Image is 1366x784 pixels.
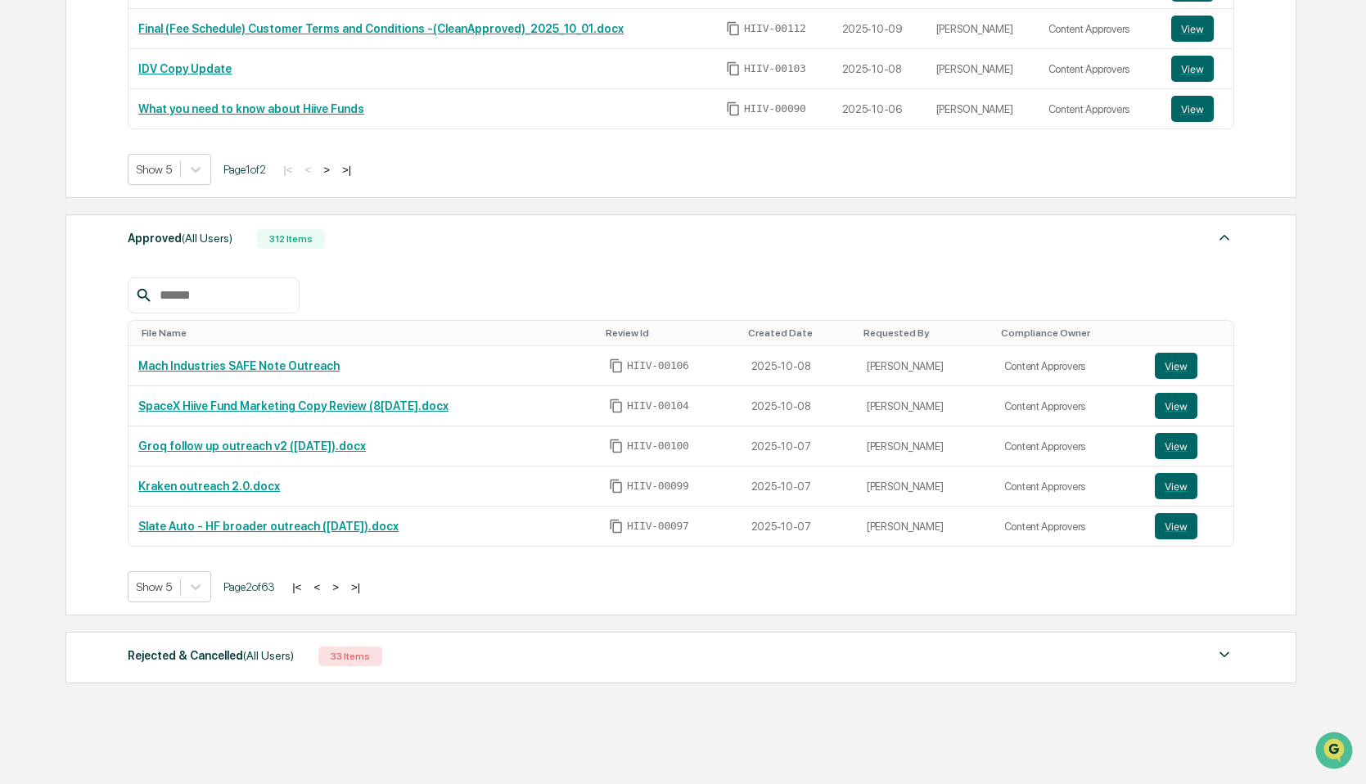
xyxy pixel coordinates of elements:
[627,439,689,453] span: HIIV-00100
[182,232,232,245] span: (All Users)
[726,21,741,36] span: Copy Id
[138,520,399,533] a: Slate Auto - HF broader outreach ([DATE]).docx
[56,142,207,155] div: We're available if you need us!
[243,649,294,662] span: (All Users)
[1039,9,1161,49] td: Content Approvers
[318,163,335,177] button: >
[863,327,988,339] div: Toggle SortBy
[1158,327,1227,339] div: Toggle SortBy
[327,580,344,594] button: >
[1155,513,1224,539] a: View
[609,479,624,493] span: Copy Id
[1155,353,1197,379] button: View
[1001,327,1138,339] div: Toggle SortBy
[287,580,306,594] button: |<
[16,208,29,221] div: 🖐️
[857,507,994,546] td: [PERSON_NAME]
[1171,56,1214,82] button: View
[318,647,382,666] div: 33 Items
[1171,16,1214,42] button: View
[1171,16,1224,42] a: View
[135,206,203,223] span: Attestations
[832,89,926,128] td: 2025-10-06
[994,346,1145,386] td: Content Approvers
[609,358,624,373] span: Copy Id
[138,480,280,493] a: Kraken outreach 2.0.docx
[10,231,110,260] a: 🔎Data Lookup
[857,426,994,466] td: [PERSON_NAME]
[138,102,364,115] a: What you need to know about Hiive Funds
[1155,353,1224,379] a: View
[742,507,857,546] td: 2025-10-07
[726,61,741,76] span: Copy Id
[1155,473,1224,499] a: View
[744,62,806,75] span: HIIV-00103
[1215,645,1234,665] img: caret
[744,102,806,115] span: HIIV-00090
[300,163,316,177] button: <
[1039,49,1161,89] td: Content Approvers
[309,580,325,594] button: <
[119,208,132,221] div: 🗄️
[627,480,689,493] span: HIIV-00099
[278,163,297,177] button: |<
[138,359,340,372] a: Mach Industries SAFE Note Outreach
[926,49,1039,89] td: [PERSON_NAME]
[994,507,1145,546] td: Content Approvers
[1155,393,1224,419] a: View
[742,346,857,386] td: 2025-10-08
[278,130,298,150] button: Start new chat
[138,62,232,75] a: IDV Copy Update
[744,22,806,35] span: HIIV-00112
[994,426,1145,466] td: Content Approvers
[163,277,198,290] span: Pylon
[832,9,926,49] td: 2025-10-09
[1314,730,1358,774] iframe: Open customer support
[1155,473,1197,499] button: View
[994,386,1145,426] td: Content Approvers
[627,399,689,412] span: HIIV-00104
[346,580,365,594] button: >|
[1155,513,1197,539] button: View
[56,125,268,142] div: Start new chat
[1215,228,1234,247] img: caret
[1171,96,1224,122] a: View
[742,426,857,466] td: 2025-10-07
[926,9,1039,49] td: [PERSON_NAME]
[1171,56,1224,82] a: View
[337,163,356,177] button: >|
[128,228,232,249] div: Approved
[10,200,112,229] a: 🖐️Preclearance
[257,229,325,249] div: 312 Items
[627,359,689,372] span: HIIV-00106
[1155,433,1197,459] button: View
[138,439,366,453] a: Groq follow up outreach v2 ([DATE]).docx
[142,327,593,339] div: Toggle SortBy
[33,206,106,223] span: Preclearance
[1155,393,1197,419] button: View
[128,645,294,666] div: Rejected & Cancelled
[726,101,741,116] span: Copy Id
[857,386,994,426] td: [PERSON_NAME]
[609,439,624,453] span: Copy Id
[16,34,298,61] p: How can we help?
[1039,89,1161,128] td: Content Approvers
[748,327,850,339] div: Toggle SortBy
[609,519,624,534] span: Copy Id
[223,580,275,593] span: Page 2 of 63
[742,386,857,426] td: 2025-10-08
[112,200,210,229] a: 🗄️Attestations
[609,399,624,413] span: Copy Id
[115,277,198,290] a: Powered byPylon
[16,239,29,252] div: 🔎
[223,163,266,176] span: Page 1 of 2
[627,520,689,533] span: HIIV-00097
[33,237,103,254] span: Data Lookup
[926,89,1039,128] td: [PERSON_NAME]
[994,466,1145,507] td: Content Approvers
[1171,96,1214,122] button: View
[606,327,735,339] div: Toggle SortBy
[1155,433,1224,459] a: View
